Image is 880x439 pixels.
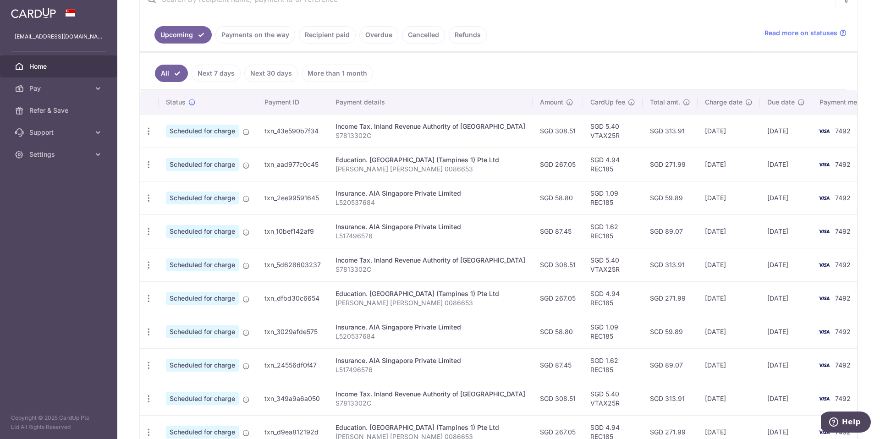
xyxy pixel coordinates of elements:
td: [DATE] [698,214,760,248]
div: Insurance. AIA Singapore Private Limited [335,323,525,332]
td: SGD 89.07 [643,214,698,248]
td: [DATE] [698,148,760,181]
td: SGD 58.80 [533,181,583,214]
td: SGD 1.09 REC185 [583,181,643,214]
div: Income Tax. Inland Revenue Authority of [GEOGRAPHIC_DATA] [335,256,525,265]
td: [DATE] [760,281,812,315]
p: L520537684 [335,198,525,207]
div: Insurance. AIA Singapore Private Limited [335,356,525,365]
span: Scheduled for charge [166,125,239,137]
td: SGD 267.05 [533,148,583,181]
span: Scheduled for charge [166,325,239,338]
span: 7492 [835,361,851,369]
span: CardUp fee [590,98,625,107]
span: Read more on statuses [764,28,837,38]
td: txn_24556df0f47 [257,348,328,382]
td: SGD 4.94 REC185 [583,148,643,181]
span: Scheduled for charge [166,192,239,204]
td: SGD 308.51 [533,248,583,281]
td: [DATE] [760,315,812,348]
td: SGD 308.51 [533,114,583,148]
p: L517496576 [335,365,525,374]
div: Education. [GEOGRAPHIC_DATA] (Tampines 1) Pte Ltd [335,423,525,432]
span: Pay [29,84,90,93]
span: Scheduled for charge [166,292,239,305]
span: 7492 [835,127,851,135]
td: SGD 4.94 REC185 [583,281,643,315]
td: txn_2ee99591645 [257,181,328,214]
td: SGD 313.91 [643,114,698,148]
td: [DATE] [760,181,812,214]
td: SGD 5.40 VTAX25R [583,382,643,415]
td: txn_5d628603237 [257,248,328,281]
div: Income Tax. Inland Revenue Authority of [GEOGRAPHIC_DATA] [335,122,525,131]
img: Bank Card [815,259,833,270]
a: Upcoming [154,26,212,44]
a: Refunds [449,26,487,44]
td: SGD 1.62 REC185 [583,214,643,248]
td: SGD 5.40 VTAX25R [583,114,643,148]
td: [DATE] [698,248,760,281]
img: Bank Card [815,159,833,170]
td: SGD 58.80 [533,315,583,348]
span: Amount [540,98,563,107]
p: S7813302C [335,265,525,274]
img: Bank Card [815,293,833,304]
td: SGD 5.40 VTAX25R [583,248,643,281]
img: Bank Card [815,360,833,371]
span: 7492 [835,294,851,302]
a: Read more on statuses [764,28,847,38]
td: [DATE] [760,348,812,382]
span: Refer & Save [29,106,90,115]
td: SGD 313.91 [643,248,698,281]
p: [PERSON_NAME] [PERSON_NAME] 0086653 [335,298,525,307]
span: 7492 [835,227,851,235]
td: [DATE] [698,281,760,315]
p: S7813302C [335,131,525,140]
p: L517496576 [335,231,525,241]
img: Bank Card [815,126,833,137]
span: Support [29,128,90,137]
td: txn_dfbd30c6654 [257,281,328,315]
span: Status [166,98,186,107]
p: S7813302C [335,399,525,408]
span: Due date [767,98,795,107]
a: Payments on the way [215,26,295,44]
img: Bank Card [815,326,833,337]
td: SGD 271.99 [643,281,698,315]
img: Bank Card [815,393,833,404]
td: [DATE] [698,382,760,415]
a: More than 1 month [302,65,373,82]
span: 7492 [835,194,851,202]
a: Recipient paid [299,26,356,44]
span: Settings [29,150,90,159]
div: Insurance. AIA Singapore Private Limited [335,189,525,198]
td: SGD 89.07 [643,348,698,382]
span: Scheduled for charge [166,225,239,238]
p: [EMAIL_ADDRESS][DOMAIN_NAME] [15,32,103,41]
span: Total amt. [650,98,680,107]
span: 7492 [835,261,851,269]
span: Scheduled for charge [166,158,239,171]
div: Education. [GEOGRAPHIC_DATA] (Tampines 1) Pte Ltd [335,155,525,165]
a: Next 30 days [244,65,298,82]
a: Cancelled [402,26,445,44]
td: SGD 1.09 REC185 [583,315,643,348]
td: [DATE] [698,114,760,148]
td: SGD 87.45 [533,214,583,248]
span: Scheduled for charge [166,426,239,439]
a: Overdue [359,26,398,44]
iframe: Opens a widget where you can find more information [821,412,871,434]
img: CardUp [11,7,56,18]
td: SGD 87.45 [533,348,583,382]
div: Education. [GEOGRAPHIC_DATA] (Tampines 1) Pte Ltd [335,289,525,298]
td: txn_10bef142af9 [257,214,328,248]
td: [DATE] [760,214,812,248]
span: 7492 [835,160,851,168]
td: SGD 313.91 [643,382,698,415]
td: [DATE] [760,382,812,415]
span: 7492 [835,328,851,335]
td: [DATE] [698,348,760,382]
th: Payment ID [257,90,328,114]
